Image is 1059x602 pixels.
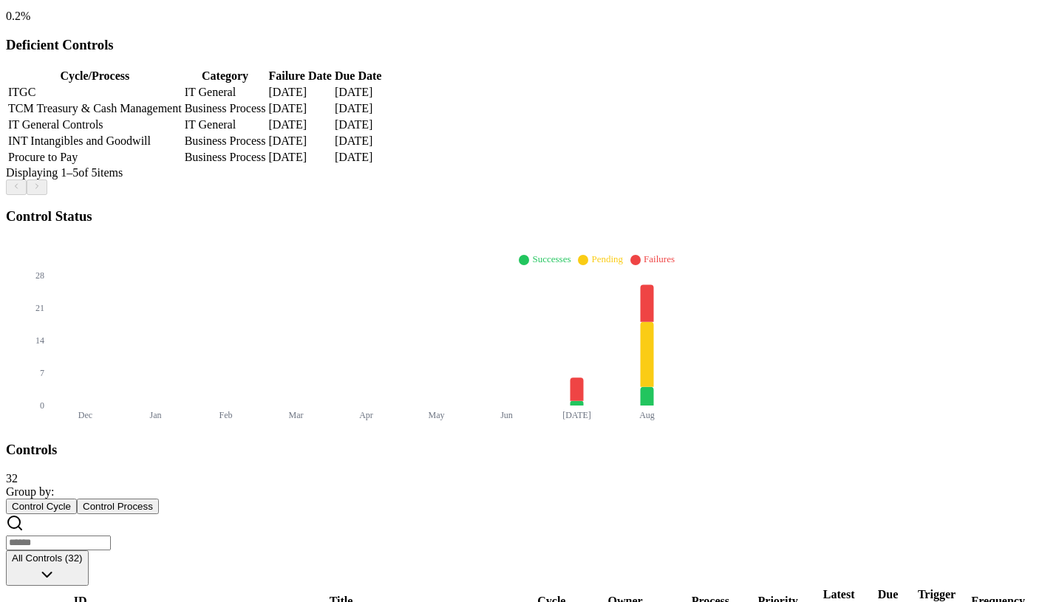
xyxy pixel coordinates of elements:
[334,134,383,148] td: [DATE]
[268,117,332,132] td: [DATE]
[268,134,332,148] td: [DATE]
[268,101,332,116] td: [DATE]
[184,69,267,83] th: Category
[334,101,383,116] td: [DATE]
[334,150,383,165] td: [DATE]
[184,101,267,116] td: Business Process
[7,85,183,100] td: ITGC
[6,166,123,179] span: Displaying 1– 5 of 5 items
[78,410,92,420] tspan: Dec
[40,400,44,411] tspan: 0
[6,550,89,586] button: All Controls (32)
[219,410,233,420] tspan: Feb
[532,253,571,264] span: Successes
[184,117,267,132] td: IT General
[184,134,267,148] td: Business Process
[429,410,445,420] tspan: May
[7,134,183,148] td: INT Intangibles and Goodwill
[644,253,675,264] span: Failures
[562,410,591,420] tspan: [DATE]
[334,85,383,100] td: [DATE]
[268,69,332,83] th: Failure Date
[6,10,30,22] span: 0.2 %
[35,270,44,281] tspan: 28
[6,499,77,514] button: Control Cycle
[6,485,54,498] span: Group by:
[7,150,183,165] td: Procure to Pay
[6,442,1053,458] h3: Controls
[35,335,44,346] tspan: 14
[7,101,183,116] td: TCM Treasury & Cash Management
[12,553,83,564] span: All Controls (32)
[7,69,183,83] th: Cycle/Process
[184,150,267,165] td: Business Process
[35,303,44,313] tspan: 21
[334,117,383,132] td: [DATE]
[40,368,44,378] tspan: 7
[334,69,383,83] th: Due Date
[7,117,183,132] td: IT General Controls
[6,472,18,485] span: 32
[639,410,655,420] tspan: Aug
[591,253,623,264] span: Pending
[184,85,267,100] td: IT General
[500,410,513,420] tspan: Jun
[6,37,1053,53] h3: Deficient Controls
[77,499,159,514] button: Control Process
[268,150,332,165] td: [DATE]
[6,208,1053,225] h3: Control Status
[289,410,304,420] tspan: Mar
[150,410,162,420] tspan: Jan
[268,85,332,100] td: [DATE]
[359,410,373,420] tspan: Apr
